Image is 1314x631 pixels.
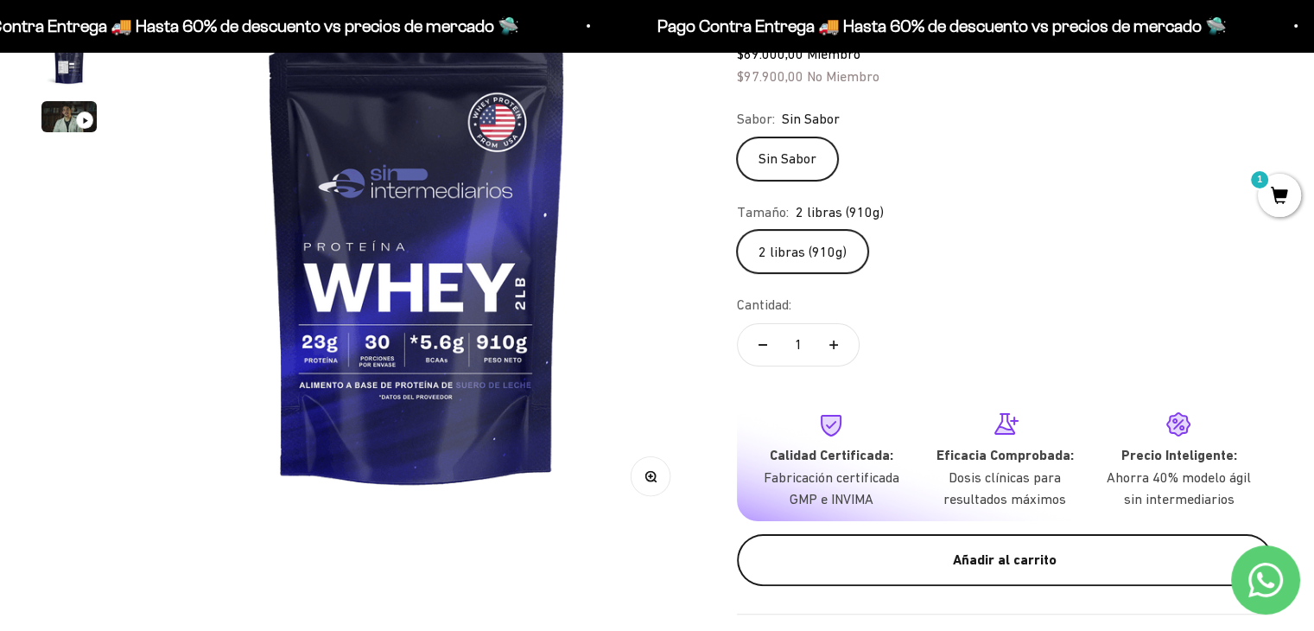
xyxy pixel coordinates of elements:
[283,298,356,328] span: Enviar
[1120,447,1236,463] strong: Precio Inteligente:
[57,260,356,289] input: Otra (por favor especifica)
[737,108,775,131] legend: Sabor:
[796,201,884,224] span: 2 libras (910g)
[657,12,1227,40] p: Pago Contra Entrega 🚚 Hasta 60% de descuento vs precios de mercado 🛸
[932,467,1078,511] p: Dosis clínicas para resultados máximos
[737,534,1273,586] button: Añadir al carrito
[769,447,892,463] strong: Calidad Certificada:
[21,28,358,106] p: Para decidirte a comprar este suplemento, ¿qué información específica sobre su pureza, origen o c...
[21,156,358,186] div: País de origen de ingredientes
[41,101,97,137] button: Ir al artículo 3
[737,201,789,224] legend: Tamaño:
[21,190,358,220] div: Certificaciones de calidad
[1106,467,1252,511] p: Ahorra 40% modelo ágil sin intermediarios
[1258,188,1301,207] a: 1
[282,298,358,328] button: Enviar
[41,32,97,87] img: Proteína Whey - Sin Sabor
[782,108,840,131] span: Sin Sabor
[1249,169,1270,190] mark: 1
[737,46,803,61] span: $89.000,00
[21,225,358,255] div: Comparativa con otros productos similares
[809,324,859,366] button: Aumentar cantidad
[737,68,803,84] span: $97.900,00
[21,121,358,151] div: Detalles sobre ingredientes "limpios"
[771,549,1238,571] div: Añadir al carrito
[936,447,1074,463] strong: Eficacia Comprobada:
[737,294,791,316] label: Cantidad:
[758,467,904,511] p: Fabricación certificada GMP e INVIMA
[41,32,97,92] button: Ir al artículo 2
[738,324,788,366] button: Reducir cantidad
[807,68,879,84] span: No Miembro
[807,46,860,61] span: Miembro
